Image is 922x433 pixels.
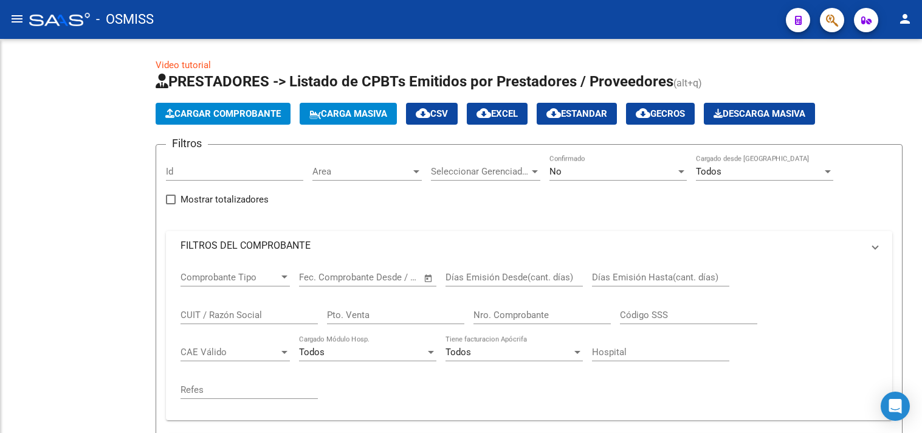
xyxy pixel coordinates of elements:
span: Todos [446,347,471,358]
button: Carga Masiva [300,103,397,125]
span: Mostrar totalizadores [181,192,269,207]
span: Gecros [636,108,685,119]
button: Estandar [537,103,617,125]
span: Descarga Masiva [714,108,805,119]
mat-icon: person [898,12,912,26]
mat-icon: cloud_download [476,106,491,120]
span: CSV [416,108,448,119]
span: Todos [299,347,325,358]
mat-icon: cloud_download [636,106,650,120]
span: No [549,166,562,177]
mat-icon: cloud_download [546,106,561,120]
app-download-masive: Descarga masiva de comprobantes (adjuntos) [704,103,815,125]
span: Carga Masiva [309,108,387,119]
input: Fecha inicio [299,272,348,283]
span: Comprobante Tipo [181,272,279,283]
mat-expansion-panel-header: FILTROS DEL COMPROBANTE [166,231,892,260]
span: CAE Válido [181,347,279,358]
button: Cargar Comprobante [156,103,291,125]
button: EXCEL [467,103,528,125]
span: Area [312,166,411,177]
span: (alt+q) [673,77,702,89]
span: Todos [696,166,721,177]
span: - OSMISS [96,6,154,33]
span: Estandar [546,108,607,119]
span: EXCEL [476,108,518,119]
button: Open calendar [422,271,436,285]
div: Open Intercom Messenger [881,392,910,421]
span: Cargar Comprobante [165,108,281,119]
button: Gecros [626,103,695,125]
button: CSV [406,103,458,125]
input: Fecha fin [359,272,418,283]
mat-panel-title: FILTROS DEL COMPROBANTE [181,239,863,252]
button: Descarga Masiva [704,103,815,125]
a: Video tutorial [156,60,211,71]
h3: Filtros [166,135,208,152]
mat-icon: cloud_download [416,106,430,120]
span: Seleccionar Gerenciador [431,166,529,177]
span: PRESTADORES -> Listado de CPBTs Emitidos por Prestadores / Proveedores [156,73,673,90]
mat-icon: menu [10,12,24,26]
div: FILTROS DEL COMPROBANTE [166,260,892,420]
